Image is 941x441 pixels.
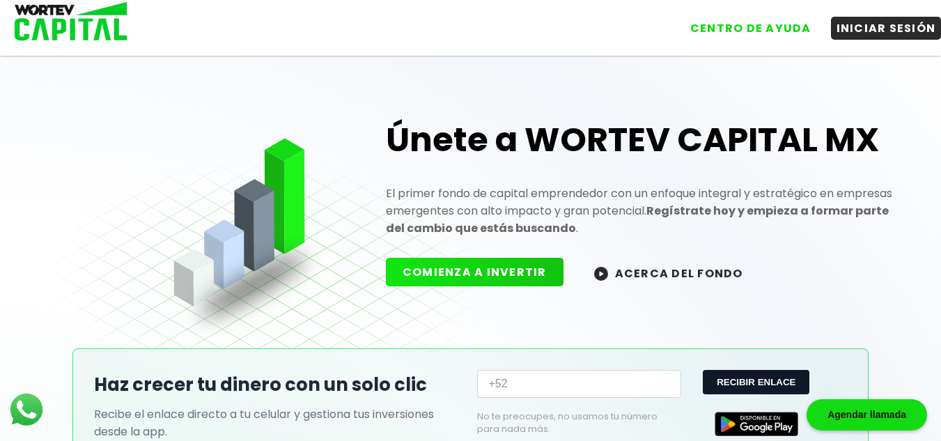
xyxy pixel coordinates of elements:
[386,203,889,236] strong: Regístrate hoy y empieza a formar parte del cambio que estás buscando
[386,258,563,286] button: COMIENZA A INVERTIR
[594,267,608,281] img: wortev-capital-acerca-del-fondo
[7,390,46,429] img: logos_whatsapp-icon.242b2217.svg
[703,370,809,394] button: RECIBIR ENLACE
[94,405,463,440] p: Recibe el enlace directo a tu celular y gestiona tus inversiones desde la app.
[685,17,817,40] button: CENTRO DE AYUDA
[671,6,817,40] a: CENTRO DE AYUDA
[386,185,894,237] p: El primer fondo de capital emprendedor con un enfoque integral y estratégico en empresas emergent...
[577,258,760,288] button: ACERCA DEL FONDO
[807,399,927,431] div: Agendar llamada
[477,410,658,435] p: No te preocupes, no usamos tu número para nada más.
[94,371,463,399] h2: Haz crecer tu dinero con un solo clic
[386,264,577,280] a: COMIENZA A INVERTIR
[715,412,798,436] img: Google Play
[386,118,894,162] h1: Únete a WORTEV CAPITAL MX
